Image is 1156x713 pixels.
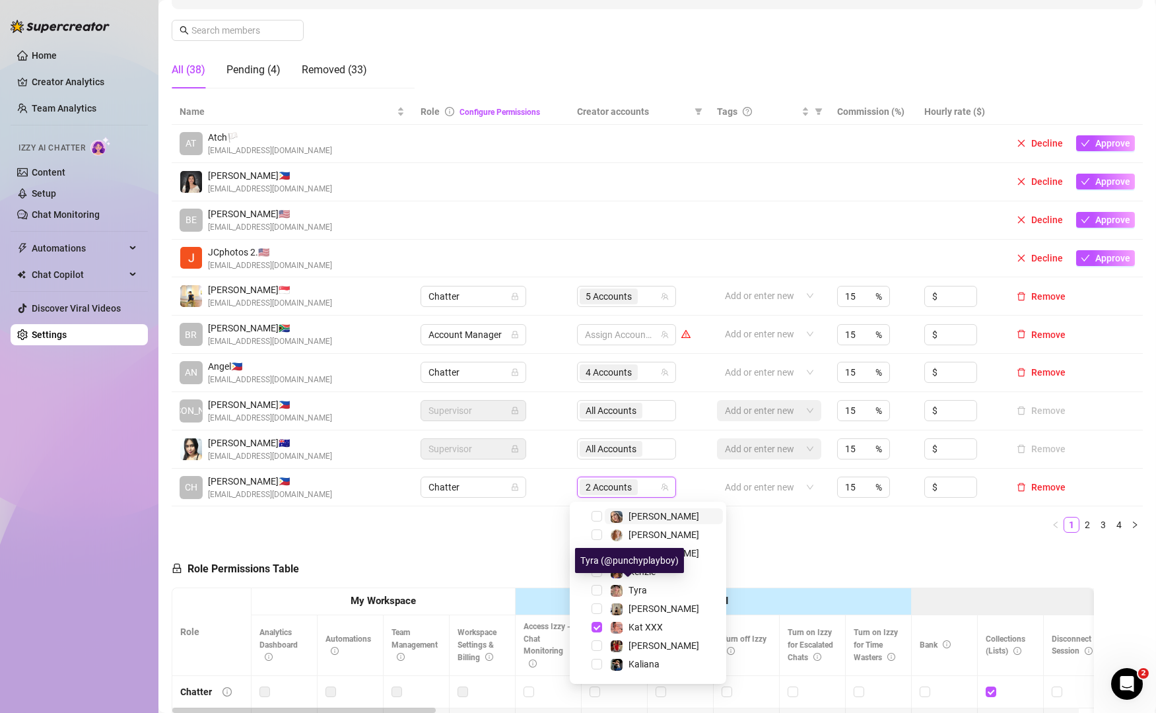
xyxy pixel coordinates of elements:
[222,687,232,696] span: info-circle
[1131,521,1139,529] span: right
[208,145,332,157] span: [EMAIL_ADDRESS][DOMAIN_NAME]
[32,50,57,61] a: Home
[208,297,332,310] span: [EMAIL_ADDRESS][DOMAIN_NAME]
[580,364,638,380] span: 4 Accounts
[1031,291,1066,302] span: Remove
[208,259,332,272] span: [EMAIL_ADDRESS][DOMAIN_NAME]
[511,483,519,491] span: lock
[1031,138,1063,149] span: Decline
[1064,517,1079,533] li: 1
[1017,329,1026,339] span: delete
[1017,254,1026,263] span: close
[428,362,518,382] span: Chatter
[1017,292,1026,301] span: delete
[1081,177,1090,186] span: check
[1031,176,1063,187] span: Decline
[592,511,602,522] span: Select tree node
[1052,521,1060,529] span: left
[428,325,518,345] span: Account Manager
[1031,367,1066,378] span: Remove
[1017,139,1026,148] span: close
[180,438,202,460] img: Moana Seas
[208,183,332,195] span: [EMAIL_ADDRESS][DOMAIN_NAME]
[695,108,702,116] span: filter
[485,653,493,661] span: info-circle
[459,108,540,117] a: Configure Permissions
[661,331,669,339] span: team
[208,450,332,463] span: [EMAIL_ADDRESS][DOMAIN_NAME]
[90,137,111,156] img: AI Chatter
[1011,364,1071,380] button: Remove
[208,412,332,424] span: [EMAIL_ADDRESS][DOMAIN_NAME]
[259,628,298,662] span: Analytics Dashboard
[1095,176,1130,187] span: Approve
[943,640,951,648] span: info-circle
[661,292,669,300] span: team
[1076,174,1135,189] button: Approve
[1081,254,1090,263] span: check
[1076,212,1135,228] button: Approve
[611,659,623,671] img: Kaliana
[208,221,332,234] span: [EMAIL_ADDRESS][DOMAIN_NAME]
[788,628,833,662] span: Turn on Izzy for Escalated Chats
[185,480,197,494] span: CH
[458,628,496,662] span: Workspace Settings & Billing
[186,213,197,227] span: BE
[1017,483,1026,492] span: delete
[717,104,737,119] span: Tags
[592,603,602,614] span: Select tree node
[428,287,518,306] span: Chatter
[391,628,438,662] span: Team Management
[180,685,212,699] div: Chatter
[208,168,332,183] span: [PERSON_NAME] 🇵🇭
[629,529,699,540] span: [PERSON_NAME]
[428,401,518,421] span: Supervisor
[916,99,1003,125] th: Hourly rate ($)
[18,142,85,154] span: Izzy AI Chatter
[1095,253,1130,263] span: Approve
[1076,250,1135,266] button: Approve
[331,647,339,655] span: info-circle
[586,289,632,304] span: 5 Accounts
[1080,518,1095,532] a: 2
[17,270,26,279] img: Chat Copilot
[1011,135,1068,151] button: Decline
[1017,177,1026,186] span: close
[172,561,299,577] h5: Role Permissions Table
[1127,517,1143,533] button: right
[887,653,895,661] span: info-circle
[629,511,699,522] span: [PERSON_NAME]
[1127,517,1143,533] li: Next Page
[208,207,332,221] span: [PERSON_NAME] 🇺🇸
[629,585,647,595] span: Tyra
[592,640,602,651] span: Select tree node
[32,264,125,285] span: Chat Copilot
[208,436,332,450] span: [PERSON_NAME] 🇦🇺
[681,329,691,339] span: warning
[1112,518,1126,532] a: 4
[611,622,623,634] img: Kat XXX
[661,483,669,491] span: team
[208,374,332,386] span: [EMAIL_ADDRESS][DOMAIN_NAME]
[428,439,518,459] span: Supervisor
[586,480,632,494] span: 2 Accounts
[180,285,202,307] img: Adam Bautista
[32,103,96,114] a: Team Analytics
[580,479,638,495] span: 2 Accounts
[1017,368,1026,377] span: delete
[511,292,519,300] span: lock
[185,365,197,380] span: AN
[1081,215,1090,224] span: check
[529,660,537,667] span: info-circle
[629,640,699,651] span: [PERSON_NAME]
[180,26,189,35] span: search
[743,107,752,116] span: question-circle
[1031,253,1063,263] span: Decline
[208,283,332,297] span: [PERSON_NAME] 🇸🇬
[524,622,570,669] span: Access Izzy - Chat Monitoring
[661,368,669,376] span: team
[32,167,65,178] a: Content
[191,23,285,38] input: Search members
[226,62,281,78] div: Pending (4)
[32,188,56,199] a: Setup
